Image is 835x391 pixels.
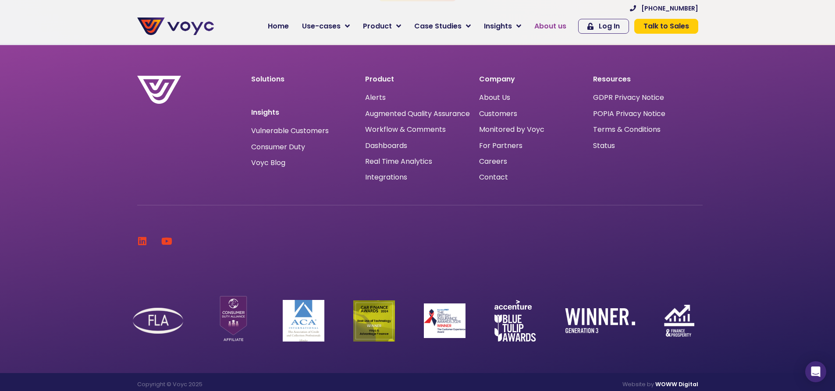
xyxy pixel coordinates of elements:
[534,21,566,32] span: About us
[251,144,305,151] a: Consumer Duty
[251,74,284,84] a: Solutions
[593,76,698,83] p: Resources
[599,23,620,30] span: Log In
[477,18,528,35] a: Insights
[137,382,413,387] p: Copyright © Voyc 2025
[484,21,512,32] span: Insights
[283,300,324,342] img: ACA
[137,18,214,35] img: voyc-full-logo
[365,76,470,83] p: Product
[641,5,698,11] span: [PHONE_NUMBER]
[643,23,689,30] span: Talk to Sales
[261,18,295,35] a: Home
[414,21,462,32] span: Case Studies
[363,21,392,32] span: Product
[356,18,408,35] a: Product
[664,305,694,337] img: finance-and-prosperity
[295,18,356,35] a: Use-cases
[251,127,329,134] a: Vulnerable Customers
[353,300,395,342] img: Car Finance Winner logo
[479,76,584,83] p: Company
[805,361,826,382] div: Open Intercom Messenger
[133,308,183,334] img: FLA Logo
[655,380,698,388] a: WOWW Digital
[630,5,698,11] a: [PHONE_NUMBER]
[408,18,477,35] a: Case Studies
[251,109,356,116] p: Insights
[365,109,470,118] a: Augmented Quality Assurance
[422,382,698,387] p: Website by
[268,21,289,32] span: Home
[565,308,635,333] img: winner-generation
[578,19,629,34] a: Log In
[634,19,698,34] a: Talk to Sales
[528,18,573,35] a: About us
[494,300,536,342] img: accenture-blue-tulip-awards
[302,21,341,32] span: Use-cases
